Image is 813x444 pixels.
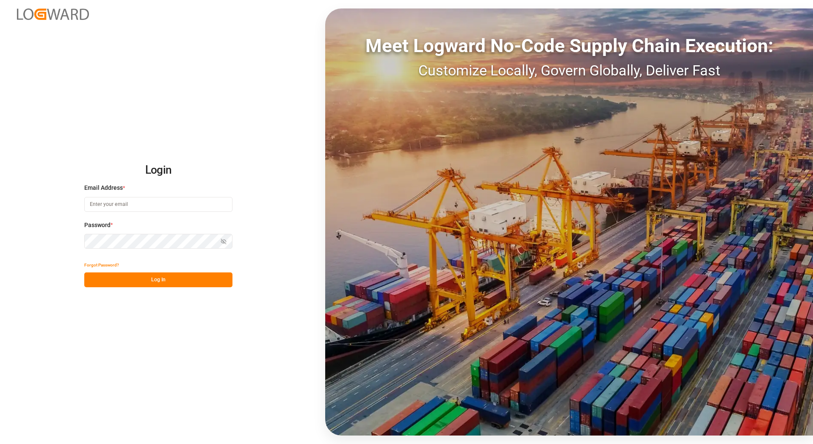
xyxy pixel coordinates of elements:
[84,221,111,230] span: Password
[84,258,119,272] button: Forgot Password?
[84,157,232,184] h2: Login
[325,32,813,60] div: Meet Logward No-Code Supply Chain Execution:
[84,183,123,192] span: Email Address
[84,272,232,287] button: Log In
[17,8,89,20] img: Logward_new_orange.png
[325,60,813,81] div: Customize Locally, Govern Globally, Deliver Fast
[84,197,232,212] input: Enter your email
